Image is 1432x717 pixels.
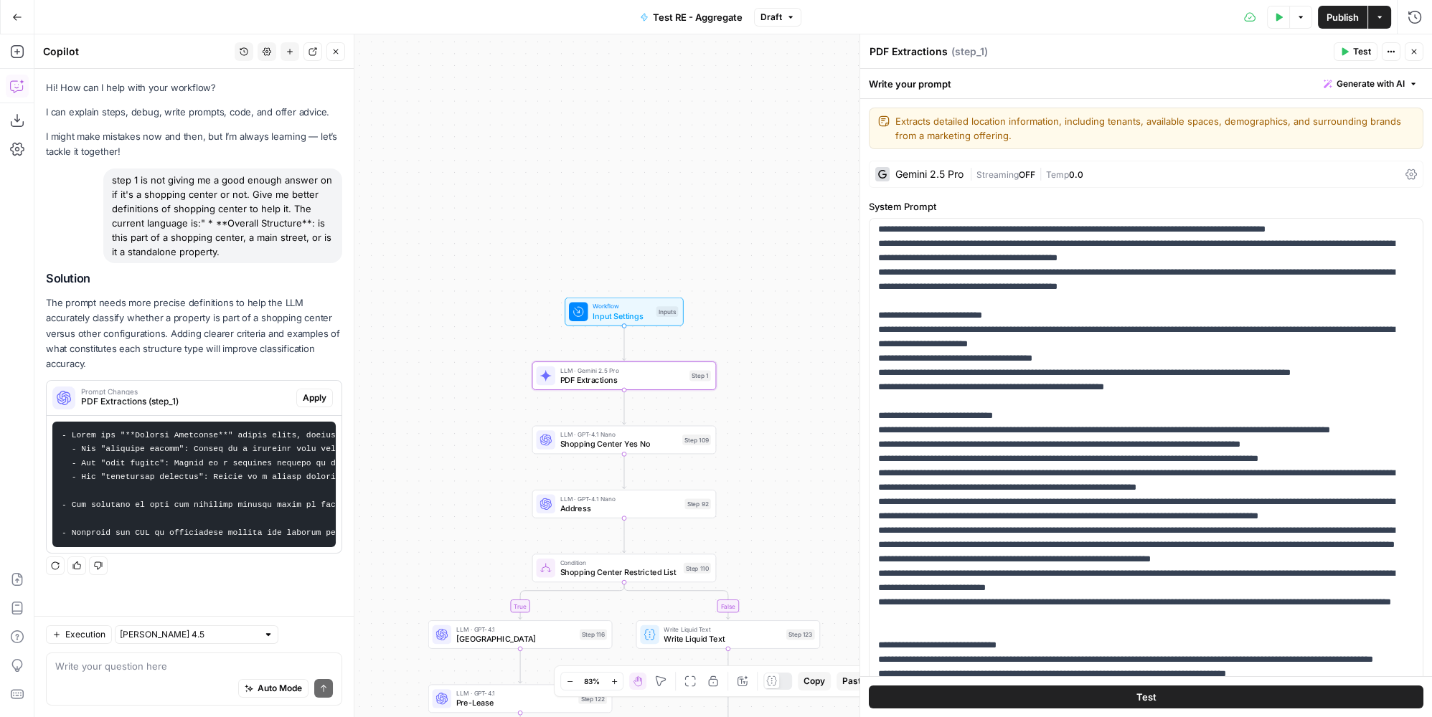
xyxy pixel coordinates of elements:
[622,518,626,553] g: Edge from step_92 to step_110
[860,69,1432,98] div: Write your prompt
[1334,42,1377,61] button: Test
[804,675,825,688] span: Copy
[798,672,831,690] button: Copy
[296,389,333,407] button: Apply
[532,298,717,326] div: WorkflowInput SettingsInputs
[81,395,291,408] span: PDF Extractions (step_1)
[560,374,685,386] span: PDF Extractions
[456,632,575,645] span: [GEOGRAPHIC_DATA]
[895,114,1414,143] textarea: Extracts detailed location information, including tenants, available spaces, demographics, and su...
[560,494,680,503] span: LLM · GPT-4.1 Nano
[842,675,866,688] span: Paste
[636,620,820,649] div: Write Liquid TextWrite Liquid TextStep 123
[456,625,575,634] span: LLM · GPT-4.1
[684,498,710,509] div: Step 92
[532,426,717,455] div: LLM · GPT-4.1 NanoShopping Center Yes NoStep 109
[578,693,607,704] div: Step 122
[869,199,1423,214] label: System Prompt
[754,8,801,27] button: Draft
[1019,169,1035,180] span: OFF
[46,625,112,644] button: Execution
[631,6,751,29] button: Test RE - Aggregate
[120,627,258,642] input: Claude Sonnet 4.5
[1327,10,1359,24] span: Publish
[1318,75,1423,93] button: Generate with AI
[560,566,679,579] span: Shopping Center Restricted List
[560,366,685,375] span: LLM · Gemini 2.5 Pro
[560,429,678,439] span: LLM · GPT-4.1 Nano
[1353,45,1371,58] span: Test
[1136,690,1156,704] span: Test
[532,554,717,582] div: ConditionShopping Center Restricted ListStep 110
[103,168,342,263] div: step 1 is not giving me a good enough answer on if it's a shopping center or not. Give me better ...
[46,105,342,120] p: I can explain steps, debug, write prompts, code, and offer advice.
[81,388,291,395] span: Prompt Changes
[584,675,600,687] span: 83%
[760,11,782,24] span: Draft
[593,302,651,311] span: Workflow
[1337,77,1405,90] span: Generate with AI
[560,558,679,567] span: Condition
[622,453,626,488] g: Edge from step_109 to step_92
[593,310,651,322] span: Input Settings
[1035,166,1046,181] span: |
[560,502,680,514] span: Address
[258,682,302,695] span: Auto Mode
[951,44,988,59] span: ( step_1 )
[1069,169,1083,180] span: 0.0
[46,80,342,95] p: Hi! How can I help with your workflow?
[869,685,1423,708] button: Test
[976,169,1019,180] span: Streaming
[622,326,626,361] g: Edge from start to step_1
[682,435,711,445] div: Step 109
[786,629,815,640] div: Step 123
[238,679,308,698] button: Auto Mode
[519,581,624,619] g: Edge from step_110 to step_116
[428,684,613,713] div: LLM · GPT-4.1Pre-LeaseStep 122
[46,129,342,159] p: I might make mistakes now and then, but I’m always learning — let’s tackle it together!
[624,581,730,619] g: Edge from step_110 to step_123
[969,166,976,181] span: |
[684,563,711,574] div: Step 110
[1046,169,1069,180] span: Temp
[689,371,711,381] div: Step 1
[895,169,964,179] div: Gemini 2.5 Pro
[428,620,613,649] div: LLM · GPT-4.1[GEOGRAPHIC_DATA]Step 116
[1318,6,1367,29] button: Publish
[303,391,326,404] span: Apply
[532,361,717,390] div: LLM · Gemini 2.5 ProPDF ExtractionsStep 1
[653,10,743,24] span: Test RE - Aggregate
[43,44,230,59] div: Copilot
[519,648,522,683] g: Edge from step_116 to step_122
[456,697,574,709] span: Pre-Lease
[532,490,717,518] div: LLM · GPT-4.1 NanoAddressStep 92
[622,389,626,424] g: Edge from step_1 to step_109
[65,628,105,641] span: Execution
[46,295,342,371] p: The prompt needs more precise definitions to help the LLM accurately classify whether a property ...
[580,629,607,640] div: Step 116
[664,632,781,645] span: Write Liquid Text
[656,306,679,317] div: Inputs
[837,672,872,690] button: Paste
[456,688,574,698] span: LLM · GPT-4.1
[46,272,342,285] h2: Solution
[560,438,678,450] span: Shopping Center Yes No
[664,625,781,634] span: Write Liquid Text
[870,44,948,59] textarea: PDF Extractions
